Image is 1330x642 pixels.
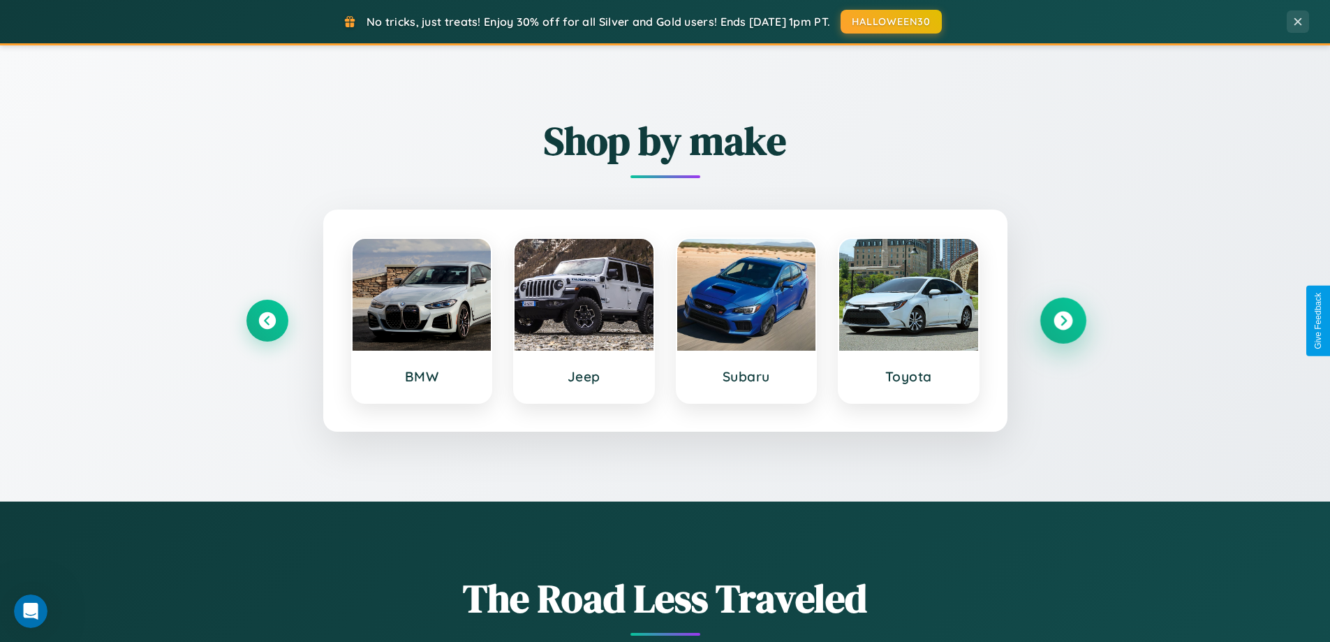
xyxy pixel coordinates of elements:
h1: The Road Less Traveled [246,571,1084,625]
h2: Shop by make [246,114,1084,168]
iframe: Intercom live chat [14,594,47,628]
div: Give Feedback [1313,293,1323,349]
button: HALLOWEEN30 [841,10,942,34]
span: No tricks, just treats! Enjoy 30% off for all Silver and Gold users! Ends [DATE] 1pm PT. [367,15,830,29]
h3: Toyota [853,368,964,385]
h3: Subaru [691,368,802,385]
h3: Jeep [529,368,640,385]
h3: BMW [367,368,478,385]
